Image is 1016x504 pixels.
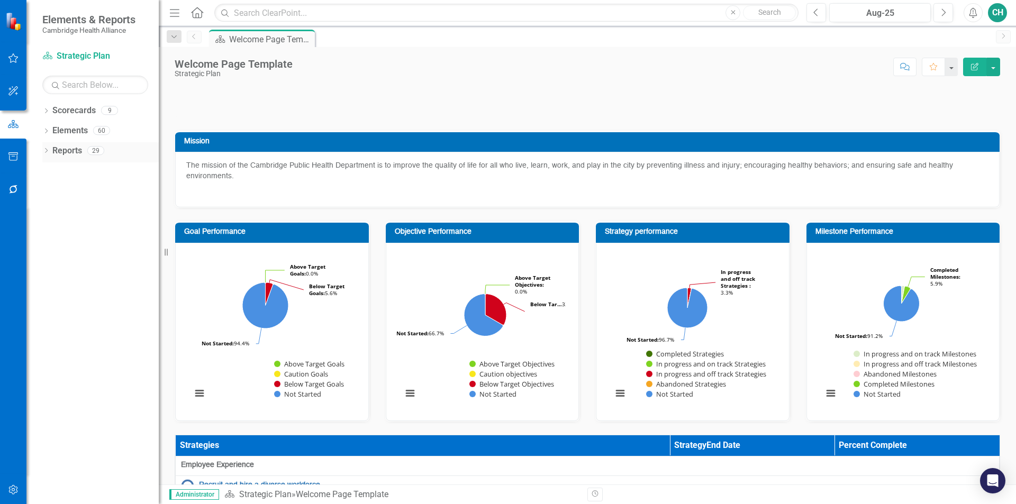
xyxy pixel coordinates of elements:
[274,359,345,369] button: Show Above Target Goals
[515,274,551,295] text: 0.0%
[758,8,781,16] span: Search
[646,379,726,389] button: Show Abandoned Strategies
[290,263,326,277] tspan: Above Target Goals:
[184,138,994,145] h3: Mission
[175,70,293,78] div: Strategic Plan
[930,266,960,287] text: 5.9%
[52,125,88,137] a: Elements
[627,336,659,343] tspan: Not Started:
[530,300,577,308] text: 33.3%
[687,288,692,308] path: Abandoned Strategies , 0.
[605,228,784,236] h3: Strategy performance
[930,266,960,280] tspan: Completed Milestones:
[833,7,927,20] div: Aug-25
[469,379,555,389] button: Show Below Target Objectives
[265,282,273,305] path: Below Target Goals, 1.
[883,286,919,322] path: Not Started, 62.
[397,251,568,410] div: Chart. Highcharts interactive chart.
[309,282,345,297] tspan: Below Target Goals:
[646,359,766,369] button: Show In progress and on track Strategies
[901,286,904,303] path: Abandoned Milestones, 0.
[186,251,358,410] div: Chart. Highcharts interactive chart.
[396,329,429,337] tspan: Not Started:
[397,251,566,410] svg: Interactive chart
[274,369,328,379] button: Show Caution Goals
[646,349,724,359] button: Show Completed Strategies
[184,228,364,236] h3: Goal Performance
[214,4,799,22] input: Search ClearPoint...
[818,251,986,410] svg: Interactive chart
[667,288,707,328] path: Not Started, 29.
[854,349,976,359] button: Show In progress and on track Milestones
[988,3,1007,22] button: CH
[835,332,867,340] tspan: Not Started:
[192,386,207,401] button: View chart menu, Chart
[469,359,556,369] button: Show Above Target Objectives
[181,479,194,492] img: No Information
[607,251,778,410] div: Chart. Highcharts interactive chart.
[403,386,418,401] button: View chart menu, Chart
[515,274,551,288] tspan: Above Target Objectives:
[854,369,936,379] button: Show Abandoned Milestones
[101,106,118,115] div: 9
[464,294,503,336] path: Not Started, 8.
[530,300,562,308] tspan: Below Tar…
[224,489,579,501] div: »
[901,286,910,304] path: Completed Milestones, 4.
[854,379,934,389] button: Show Completed Milestones
[186,251,355,410] svg: Interactive chart
[42,76,148,94] input: Search Below...
[721,268,756,289] tspan: In progress and off track Strategies :
[627,336,674,343] text: 96.7%
[52,145,82,157] a: Reports
[854,359,977,369] button: Show In progress and off track Milestones
[5,12,24,31] img: ClearPoint Strategy
[396,329,444,337] text: 66.7%
[242,282,288,328] path: Not Started, 17.
[469,389,516,399] button: Show Not Started
[485,294,506,325] path: Below Target Objectives, 4.
[202,340,234,347] tspan: Not Started:
[274,379,345,389] button: Show Below Target Goals
[309,282,345,297] text: 5.6%
[646,389,693,399] button: Show Not Started
[743,5,796,20] button: Search
[199,481,994,489] a: Recruit and hire a diverse workforce
[854,389,900,399] button: Show Not Started
[274,389,321,399] button: Show Not Started
[980,468,1005,493] div: Open Intercom Messenger
[469,369,537,379] button: Show Caution objectives
[181,460,994,470] span: Employee Experience
[52,105,96,117] a: Scorecards
[93,126,110,135] div: 60
[835,332,883,340] text: 91.2%
[829,3,931,22] button: Aug-25
[42,13,135,26] span: Elements & Reports
[721,268,756,296] text: 3.3%
[290,263,326,277] text: 0.0%
[815,228,995,236] h3: Milestone Performance
[296,489,388,499] div: Welcome Page Template
[169,489,219,500] span: Administrator
[646,369,766,379] button: Show In progress and off track Strategies
[395,228,574,236] h3: Objective Performance
[901,286,904,304] path: In progress and on track Milestones, 2.
[42,50,148,62] a: Strategic Plan
[176,456,1000,475] td: Double-Click to Edit
[229,33,312,46] div: Welcome Page Template
[818,251,989,410] div: Chart. Highcharts interactive chart.
[613,386,628,401] button: View chart menu, Chart
[186,160,988,184] p: The mission of the Cambridge Public Health Department is to improve the quality of life for all w...
[202,340,249,347] text: 94.4%
[239,489,292,499] a: Strategic Plan
[175,58,293,70] div: Welcome Page Template
[87,146,104,155] div: 29
[823,386,838,401] button: View chart menu, Chart
[607,251,776,410] svg: Interactive chart
[176,475,1000,495] td: Double-Click to Edit Right Click for Context Menu
[42,26,135,34] small: Cambridge Health Alliance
